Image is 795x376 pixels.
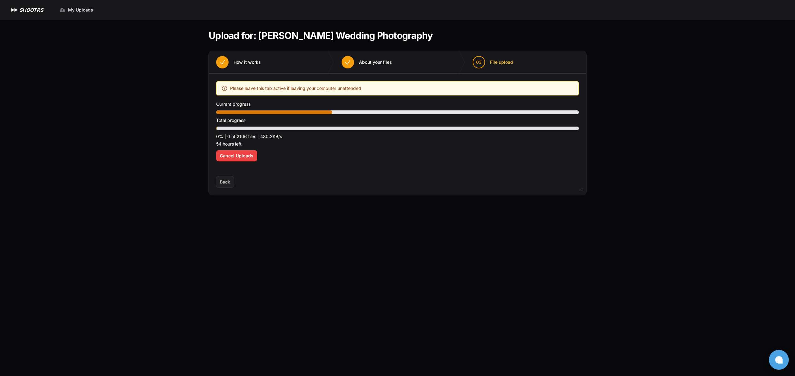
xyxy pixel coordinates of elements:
p: Current progress [216,100,579,108]
button: Open chat window [769,350,789,370]
h1: Upload for: [PERSON_NAME] Wedding Photography [209,30,433,41]
button: About your files [334,51,399,73]
button: Cancel Uploads [216,150,257,161]
a: My Uploads [56,4,97,16]
button: 03 File upload [465,51,520,73]
a: SHOOTRS SHOOTRS [10,6,43,14]
span: File upload [490,59,513,65]
span: 03 [476,59,482,65]
p: 0% | 0 of 2106 files | 480.2KB/s [216,133,579,140]
img: SHOOTRS [10,6,19,14]
span: About your files [359,59,392,65]
p: 54 hours left [216,140,579,148]
span: Please leave this tab active if leaving your computer unattended [230,85,361,92]
span: My Uploads [68,7,93,13]
button: How it works [209,51,268,73]
span: How it works [234,59,261,65]
span: Cancel Uploads [220,153,253,159]
div: v2 [579,186,583,193]
p: Total progress [216,117,579,124]
h1: SHOOTRS [19,6,43,14]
